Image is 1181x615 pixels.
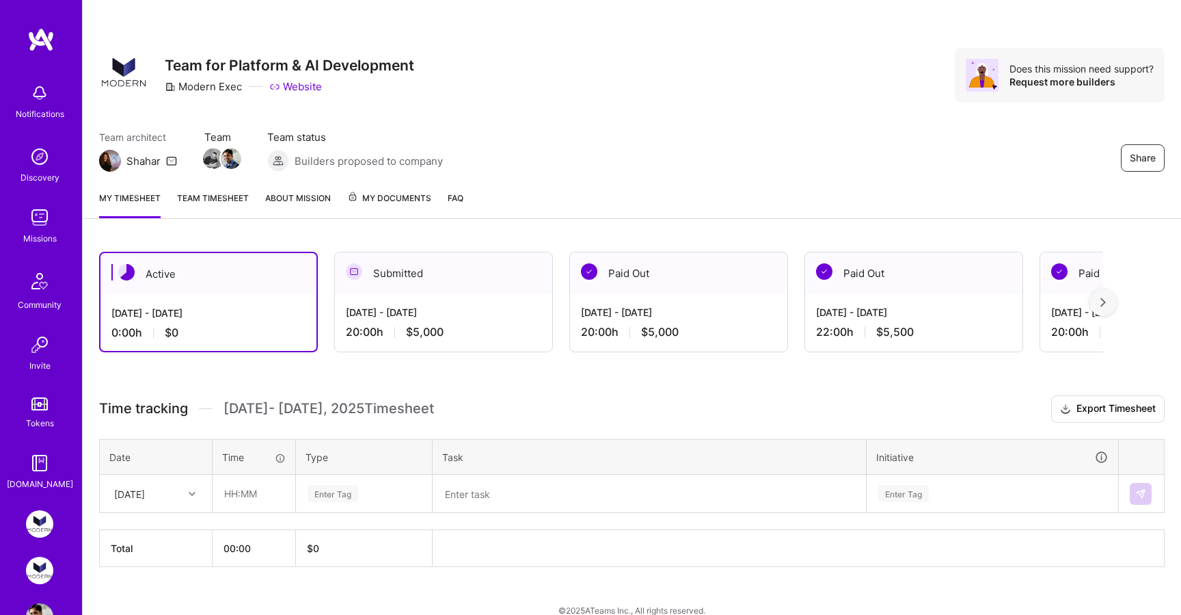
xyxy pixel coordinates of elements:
[581,305,776,319] div: [DATE] - [DATE]
[26,79,53,107] img: bell
[347,191,431,206] span: My Documents
[816,305,1012,319] div: [DATE] - [DATE]
[100,253,316,295] div: Active
[26,510,53,538] img: Modern Exec: Team for Platform & AI Development
[308,483,358,504] div: Enter Tag
[1130,151,1156,165] span: Share
[165,57,414,74] h3: Team for Platform & AI Development
[816,263,832,280] img: Paid Out
[346,305,541,319] div: [DATE] - [DATE]
[267,150,289,172] img: Builders proposed to company
[100,530,213,567] th: Total
[222,147,240,170] a: Team Member Avatar
[269,79,322,94] a: Website
[816,325,1012,339] div: 22:00 h
[641,325,679,339] span: $5,000
[1009,62,1154,75] div: Does this mission need support?
[448,191,463,218] a: FAQ
[203,148,223,169] img: Team Member Avatar
[189,490,195,497] i: icon Chevron
[335,252,552,294] div: Submitted
[265,191,331,218] a: About Mission
[295,154,443,168] span: Builders proposed to company
[267,130,443,144] span: Team status
[307,542,319,554] span: $ 0
[23,265,56,298] img: Community
[26,416,54,430] div: Tokens
[26,331,53,358] img: Invite
[223,400,434,417] span: [DATE] - [DATE] , 2025 Timesheet
[27,27,55,52] img: logo
[16,107,64,121] div: Notifications
[165,79,242,94] div: Modern Exec
[26,557,53,584] img: Modern Exec: Project Magic
[111,306,306,320] div: [DATE] - [DATE]
[878,483,929,504] div: Enter Tag
[570,252,787,294] div: Paid Out
[99,191,161,218] a: My timesheet
[7,477,73,491] div: [DOMAIN_NAME]
[1100,298,1106,307] img: right
[26,449,53,477] img: guide book
[29,358,51,373] div: Invite
[100,439,213,475] th: Date
[346,263,362,280] img: Submitted
[166,155,177,166] i: icon Mail
[177,191,249,218] a: Team timesheet
[213,530,296,567] th: 00:00
[876,325,914,339] span: $5,500
[581,263,597,280] img: Paid Out
[1051,395,1165,423] button: Export Timesheet
[221,148,241,169] img: Team Member Avatar
[1135,488,1146,499] img: Submit
[99,400,188,417] span: Time tracking
[213,475,295,512] input: HH:MM
[26,143,53,170] img: discovery
[99,150,121,172] img: Team Architect
[966,59,999,92] img: Avatar
[1060,402,1071,417] i: icon Download
[99,48,148,97] img: Company Logo
[581,325,776,339] div: 20:00 h
[111,326,306,340] div: 0:00 h
[31,397,48,410] img: tokens
[346,325,541,339] div: 20:00 h
[204,147,222,170] a: Team Member Avatar
[26,204,53,231] img: teamwork
[23,510,57,538] a: Modern Exec: Team for Platform & AI Development
[21,170,59,185] div: Discovery
[876,449,1109,465] div: Initiative
[23,231,57,246] div: Missions
[1051,263,1068,280] img: Paid Out
[23,557,57,584] a: Modern Exec: Project Magic
[99,130,177,144] span: Team architect
[1121,144,1165,172] button: Share
[347,191,431,218] a: My Documents
[204,130,240,144] span: Team
[18,298,62,312] div: Community
[296,439,433,475] th: Type
[433,439,867,475] th: Task
[165,326,178,340] span: $0
[126,154,161,168] div: Shahar
[805,252,1022,294] div: Paid Out
[1009,75,1154,88] div: Request more builders
[406,325,444,339] span: $5,000
[118,264,135,280] img: Active
[114,486,145,501] div: [DATE]
[222,450,286,464] div: Time
[165,81,176,92] i: icon CompanyGray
